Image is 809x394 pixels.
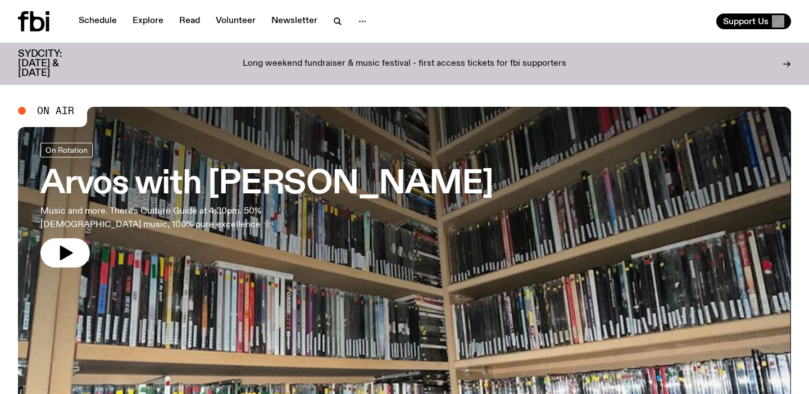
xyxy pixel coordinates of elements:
[40,205,328,232] p: Music and more. There's Culture Guide at 4:30pm. 50% [DEMOGRAPHIC_DATA] music, 100% pure excellen...
[40,143,493,268] a: Arvos with [PERSON_NAME]Music and more. There's Culture Guide at 4:30pm. 50% [DEMOGRAPHIC_DATA] m...
[72,13,124,29] a: Schedule
[172,13,207,29] a: Read
[126,13,170,29] a: Explore
[209,13,262,29] a: Volunteer
[40,169,493,200] h3: Arvos with [PERSON_NAME]
[40,143,93,157] a: On Rotation
[18,49,90,78] h3: SYDCITY: [DATE] & [DATE]
[265,13,324,29] a: Newsletter
[723,16,769,26] span: Support Us
[37,106,74,116] span: On Air
[243,59,566,69] p: Long weekend fundraiser & music festival - first access tickets for fbi supporters
[716,13,791,29] button: Support Us
[46,146,88,154] span: On Rotation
